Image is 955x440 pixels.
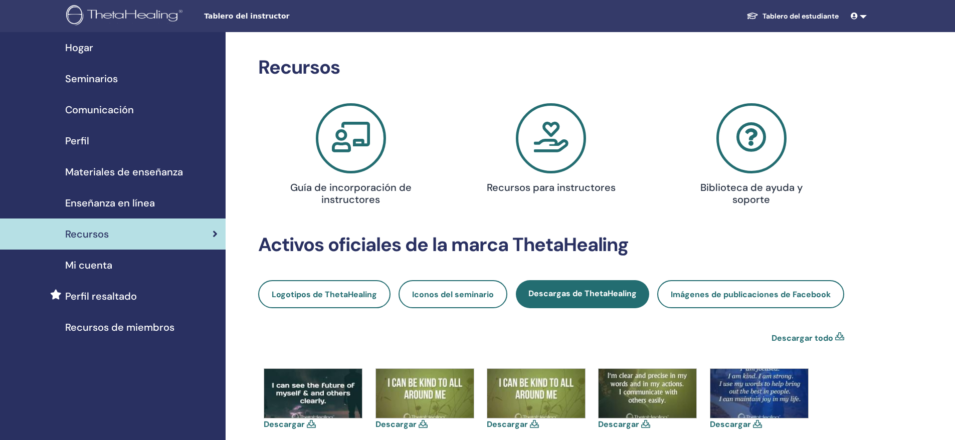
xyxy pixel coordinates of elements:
[65,195,155,210] span: Enseñanza en línea
[599,369,696,418] img: 14141608-1146546788736825-6122157653970152051-n.jpg
[257,103,445,209] a: Guía de incorporación de instructores
[746,12,758,20] img: graduation-cap-white.svg
[264,369,362,418] img: 13590312-1105294182862086-7696083492339775815-n.jpg
[485,181,617,193] h4: Recursos para instructores
[375,419,417,429] a: Descargar
[376,369,474,418] img: 13686498-1121079434616894-2049752548741443743-n(1).jpg
[285,181,417,205] h4: Guía de incorporación de instructores
[204,11,354,22] span: Tablero del instructor
[528,288,637,299] span: Descargas de ThetaHealing
[65,258,112,273] span: Mi cuenta
[65,71,118,86] span: Seminarios
[399,280,507,308] a: Iconos del seminario
[457,103,646,197] a: Recursos para instructores
[710,369,808,418] img: 26804638-1650742078317291-6521689252718455838-n.jpg
[598,419,639,429] a: Descargar
[65,289,137,304] span: Perfil resaltado
[65,164,183,179] span: Materiales de enseñanza
[65,40,93,55] span: Hogar
[686,181,818,205] h4: Biblioteca de ayuda y soporte
[258,280,391,308] a: Logotipos de ThetaHealing
[516,280,649,308] a: Descargas de ThetaHealing
[66,5,186,28] img: logo.png
[65,320,174,335] span: Recursos de miembros
[65,227,109,242] span: Recursos
[264,419,305,429] a: Descargar
[487,369,585,418] img: 13686498-1121079434616894-2049752548741443743-n.jpg
[710,419,751,429] a: Descargar
[671,289,831,300] span: Imágenes de publicaciones de Facebook
[272,289,377,300] span: Logotipos de ThetaHealing
[258,234,844,257] h2: Activos oficiales de la marca ThetaHealing
[487,419,528,429] a: Descargar
[772,332,833,344] a: Descargar todo
[657,103,846,209] a: Biblioteca de ayuda y soporte
[65,133,89,148] span: Perfil
[738,7,847,26] a: Tablero del estudiante
[65,102,134,117] span: Comunicación
[258,56,844,79] h2: Recursos
[657,280,844,308] a: Imágenes de publicaciones de Facebook
[412,289,494,300] span: Iconos del seminario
